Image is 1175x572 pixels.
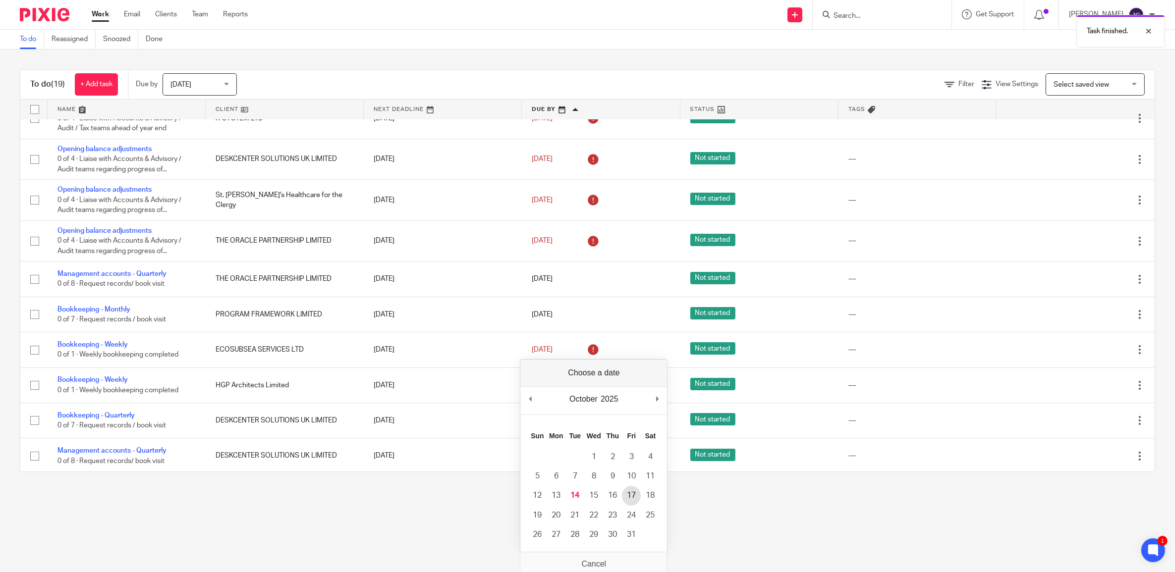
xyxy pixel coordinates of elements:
a: Snoozed [103,30,138,49]
button: 31 [622,525,641,544]
span: 0 of 1 · Weekly bookkeeping completed [57,352,178,359]
span: Not started [690,342,735,355]
span: Not started [690,413,735,425]
button: Next Month [652,392,662,407]
button: 16 [603,486,622,505]
abbr: Monday [549,432,563,440]
td: ECOSUBSEA SERVICES LTD [206,332,364,367]
button: 30 [603,525,622,544]
span: 0 of 4 · Liaise with Accounts & Advisory / Audit / Tax teams ahead of year end [57,115,181,132]
a: Clients [155,9,177,19]
td: [DATE] [364,139,522,179]
h1: To do [30,79,65,90]
td: THE ORACLE PARTNERSHIP LIMITED [206,261,364,297]
div: 1 [1158,536,1168,546]
div: --- [848,345,987,355]
button: 20 [547,506,565,525]
td: [DATE] [364,297,522,332]
span: View Settings [996,81,1038,88]
button: 8 [584,467,603,486]
p: Due by [136,79,158,89]
div: --- [848,380,987,390]
img: svg%3E [1128,7,1144,23]
div: --- [848,310,987,319]
abbr: Tuesday [569,432,581,440]
button: 2 [603,447,622,467]
td: HGP Architects Limited [206,367,364,403]
button: 18 [641,486,660,505]
span: [DATE] [532,156,553,162]
a: Opening balance adjustments [57,227,152,234]
td: THE ORACLE PARTNERSHIP LIMITED [206,220,364,261]
td: St. [PERSON_NAME]'s Healthcare for the Clergy [206,180,364,220]
a: Opening balance adjustments [57,186,152,193]
p: Task finished. [1087,26,1128,36]
td: [DATE] [364,261,522,297]
button: 5 [528,467,547,486]
span: (19) [51,80,65,88]
a: Opening balance adjustments [57,146,152,153]
div: --- [848,274,987,284]
div: 2025 [599,392,620,407]
span: 0 of 8 · Request records/ book visit [57,458,165,465]
button: 9 [603,467,622,486]
button: 27 [547,525,565,544]
div: --- [848,195,987,205]
button: 25 [641,506,660,525]
button: 4 [641,447,660,467]
button: 14 [565,486,584,505]
button: 23 [603,506,622,525]
span: 0 of 8 · Request records/ book visit [57,281,165,288]
div: --- [848,451,987,461]
abbr: Wednesday [587,432,601,440]
span: [DATE] [532,237,553,244]
button: 7 [565,467,584,486]
span: [DATE] [170,81,191,88]
td: [DATE] [364,438,522,473]
button: 3 [622,447,641,467]
button: 28 [565,525,584,544]
button: 24 [622,506,641,525]
a: Done [146,30,170,49]
a: Team [192,9,208,19]
span: Not started [690,152,735,164]
button: 12 [528,486,547,505]
span: 0 of 4 · Liaise with Accounts & Advisory / Audit teams regarding progress of... [57,197,181,214]
span: Tags [848,106,865,112]
button: 13 [547,486,565,505]
div: --- [848,416,987,425]
span: 0 of 1 · Weekly bookkeeping completed [57,387,178,394]
span: [DATE] [532,115,553,122]
td: [DATE] [364,220,522,261]
span: Select saved view [1054,81,1109,88]
td: PROGRAM FRAMEWORK LIMITED [206,297,364,332]
button: 22 [584,506,603,525]
a: Work [92,9,109,19]
abbr: Thursday [607,432,619,440]
a: Bookkeeping - Monthly [57,306,130,313]
button: 10 [622,467,641,486]
span: Not started [690,378,735,390]
div: --- [848,154,987,164]
button: 21 [565,506,584,525]
td: [DATE] [364,403,522,438]
button: 26 [528,525,547,544]
span: Not started [690,193,735,205]
a: Bookkeeping - Weekly [57,341,128,348]
span: Not started [690,307,735,319]
a: Email [124,9,140,19]
abbr: Saturday [645,432,656,440]
button: 11 [641,467,660,486]
span: Not started [690,272,735,284]
a: Reassigned [52,30,96,49]
span: [DATE] [532,311,553,318]
button: 1 [584,447,603,467]
td: [DATE] [364,180,522,220]
td: DESKCENTER SOLUTIONS UK LIMITED [206,438,364,473]
abbr: Sunday [531,432,544,440]
td: DESKCENTER SOLUTIONS UK LIMITED [206,139,364,179]
button: 15 [584,486,603,505]
a: + Add task [75,73,118,96]
img: Pixie [20,8,69,21]
td: [DATE] [364,332,522,367]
